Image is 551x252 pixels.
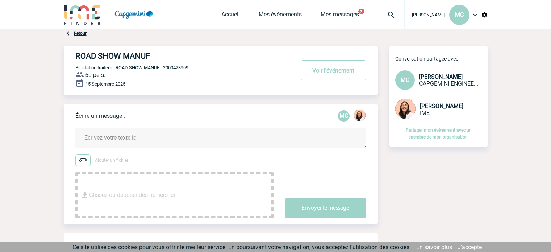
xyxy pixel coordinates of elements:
[301,60,366,80] button: Voir l'événement
[80,191,89,199] img: file_download.svg
[75,112,125,119] p: Écrire un message :
[354,110,366,123] div: Melissa NOBLET
[338,110,350,122] p: MC
[419,73,463,80] span: [PERSON_NAME]
[74,31,87,36] a: Retour
[259,11,302,21] a: Mes événements
[395,56,488,62] p: Conversation partagée avec :
[95,158,128,163] span: Ajouter un fichier
[416,244,452,251] a: En savoir plus
[89,177,175,213] span: Glissez ou déposer des fichiers ici
[338,110,350,122] div: Mélanie CROUZET
[406,128,472,140] a: Partager mon événement avec un membre de mon organisation
[420,103,463,110] span: [PERSON_NAME]
[419,80,478,87] span: CAPGEMINI ENGINEERING RESEARCH AND DEVELOPMENT
[395,99,416,119] img: 129834-0.png
[285,198,366,218] button: Envoyer le message
[221,11,240,21] a: Accueil
[72,244,411,251] span: Ce site utilise des cookies pour vous offrir le meilleur service. En poursuivant votre navigation...
[354,110,366,121] img: 129834-0.png
[75,51,273,61] h4: ROAD SHOW MANUF
[85,81,125,87] span: 15 Septembre 2025
[358,9,364,14] button: 7
[75,65,188,70] span: Prestation traiteur - ROAD SHOW MANUF - 2000423909
[85,71,105,78] span: 50 pers.
[458,244,482,251] a: J'accepte
[401,77,409,83] span: MC
[412,12,445,17] span: [PERSON_NAME]
[420,110,430,116] span: IME
[321,11,359,21] a: Mes messages
[64,4,101,25] img: IME-Finder
[455,11,464,18] span: MC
